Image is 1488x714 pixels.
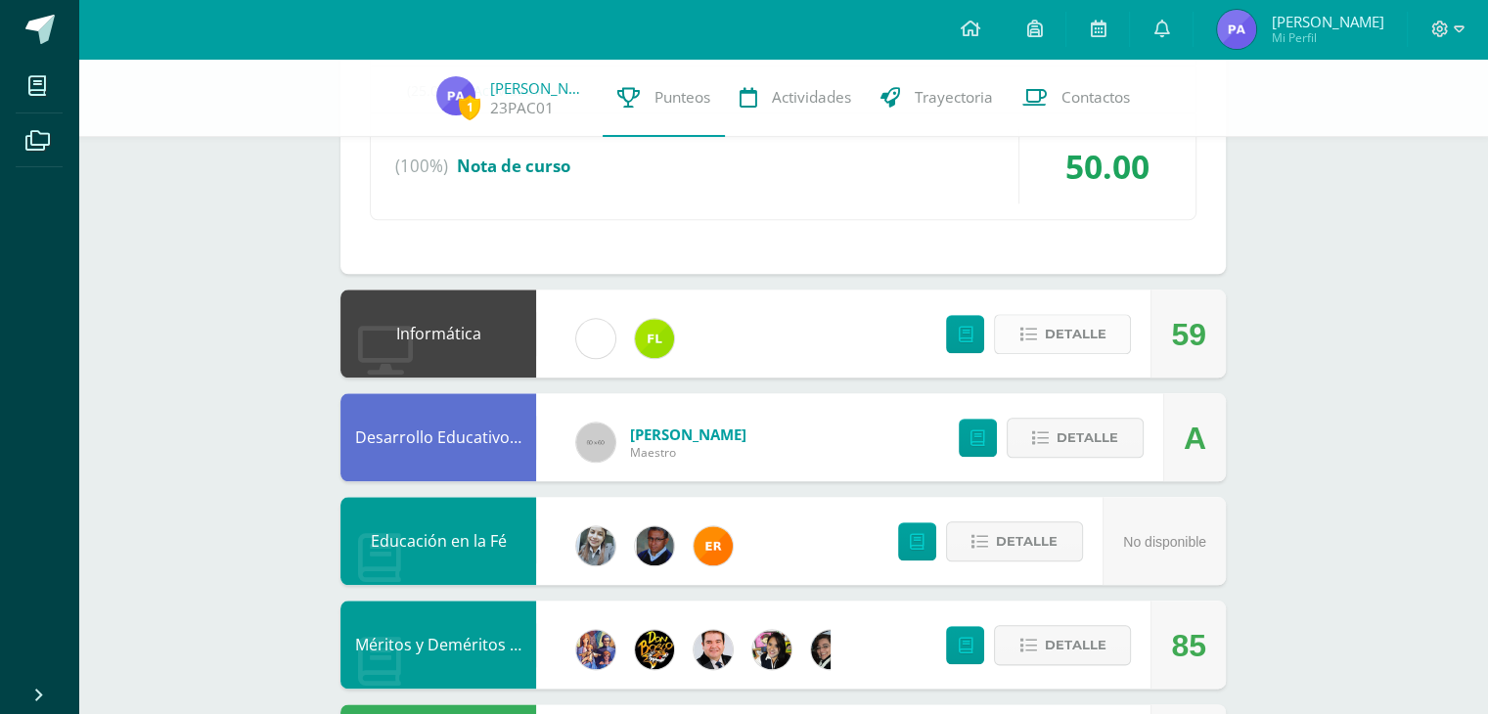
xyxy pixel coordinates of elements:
img: d6c3c6168549c828b01e81933f68206c.png [635,319,674,358]
img: 9adf4abd3343e67a6939aa44e99abb31.png [635,526,674,565]
span: Detalle [1044,627,1105,663]
button: Detalle [1007,418,1144,458]
span: Maestro [630,444,746,461]
span: 50.00 [1065,144,1150,189]
span: Punteos [654,87,710,108]
span: Nota de curso [457,155,570,177]
div: Educación en la Fé [340,497,536,585]
img: cae4b36d6049cd6b8500bd0f72497672.png [576,319,615,358]
button: Detalle [994,625,1131,665]
span: Contactos [1061,87,1130,108]
div: A [1184,394,1206,482]
img: 74f312c1af2ccec09a95f66e1632a4c4.png [1217,10,1256,49]
button: Detalle [946,521,1083,561]
span: Mi Perfil [1271,29,1383,46]
span: 1 [459,95,480,119]
div: 85 [1171,602,1206,690]
span: Detalle [1044,316,1105,352]
img: 57933e79c0f622885edf5cfea874362b.png [694,630,733,669]
span: No disponible [1123,534,1206,550]
span: [PERSON_NAME] [1271,12,1383,31]
span: [PERSON_NAME] [630,424,746,444]
span: Trayectoria [915,87,993,108]
img: 60x60 [576,423,615,462]
img: eda3c0d1caa5ac1a520cf0290d7c6ae4.png [635,630,674,669]
span: (100%) [395,129,448,203]
img: 74f312c1af2ccec09a95f66e1632a4c4.png [436,76,475,115]
div: Desarrollo Educativo y Proyecto de Vida [340,393,536,481]
a: 23PAC01 [490,98,554,118]
div: 59 [1171,290,1206,379]
img: cba4c69ace659ae4cf02a5761d9a2473.png [576,526,615,565]
a: Punteos [603,59,725,137]
div: Méritos y Deméritos 2do. Primaria ¨A¨ [340,601,536,689]
img: 282f7266d1216b456af8b3d5ef4bcc50.png [752,630,791,669]
a: Actividades [725,59,866,137]
button: Detalle [994,314,1131,354]
a: Trayectoria [866,59,1008,137]
span: Detalle [996,523,1058,559]
img: 3f4c0a665c62760dc8d25f6423ebedea.png [576,630,615,669]
a: Contactos [1008,59,1145,137]
span: Actividades [772,87,851,108]
div: Informática [340,290,536,378]
img: 7bd163c6daa573cac875167af135d202.png [811,630,850,669]
img: 890e40971ad6f46e050b48f7f5834b7c.png [694,526,733,565]
span: Detalle [1057,420,1118,456]
a: [PERSON_NAME] [490,78,588,98]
